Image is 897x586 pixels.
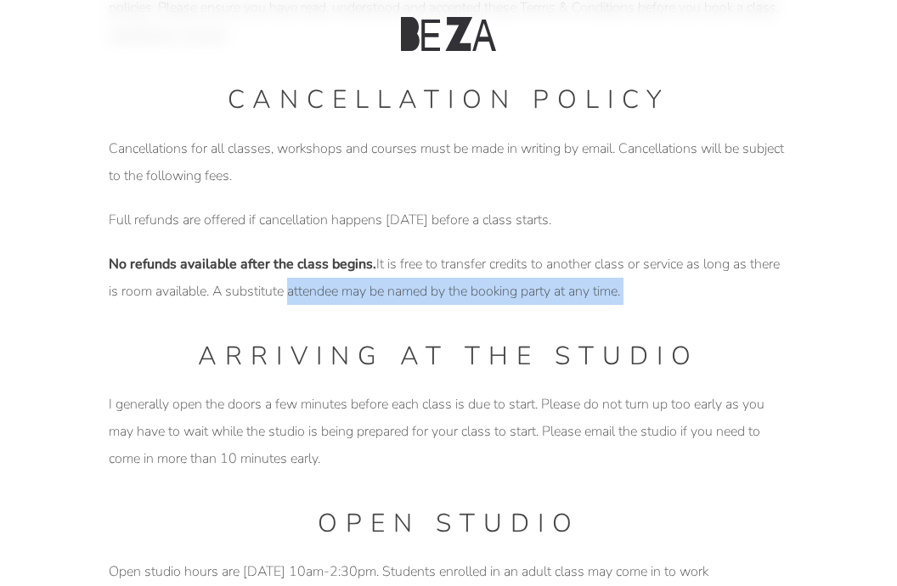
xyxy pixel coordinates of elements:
[109,339,788,374] h1: ARRIVING AT THE STUDIO
[109,251,788,305] p: It is free to transfer credits to another class or service as long as there is room available. A ...
[109,82,788,117] h1: CANCELLATION POLICY
[109,206,788,234] p: Full refunds are offered if cancellation happens [DATE] before a class starts.
[109,135,788,189] p: Cancellations for all classes, workshops and courses must be made in writing by email. Cancellati...
[109,391,788,472] p: I generally open the doors a few minutes before each class is due to start. Please do not turn up...
[401,17,496,51] img: Beza Studio Logo
[109,255,376,273] strong: No refunds available after the class begins.
[109,506,788,541] h1: OPEN STUDIO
